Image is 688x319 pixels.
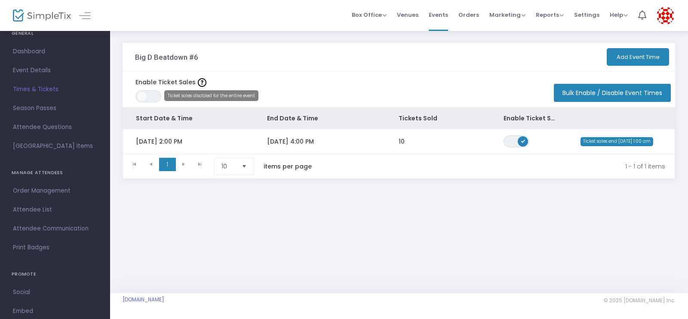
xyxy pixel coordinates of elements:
span: Social [13,287,97,298]
span: Orders [458,4,479,26]
label: items per page [264,162,312,171]
span: Print Badges [13,242,97,253]
span: Season Passes [13,103,97,114]
button: Add Event Time [607,48,669,66]
button: Select [238,158,250,175]
span: Help [610,11,628,19]
span: [GEOGRAPHIC_DATA] Items [13,141,97,152]
span: ON [521,139,525,143]
th: Enable Ticket Sales [491,107,569,129]
span: [DATE] 2:00 PM [136,137,182,146]
span: Event Details [13,65,97,76]
span: 10 [221,162,235,171]
span: Ticket sales end [DATE] 1:00 am [580,137,653,146]
th: Tickets Sold [386,107,491,129]
label: Enable Ticket Sales [135,78,206,87]
th: Start Date & Time [123,107,254,129]
span: Settings [574,4,599,26]
h3: Big D Beatdown #6 [135,53,198,61]
kendo-pager-info: 1 - 1 of 1 items [330,158,665,175]
h4: PROMOTE [12,266,98,283]
span: Order Management [13,185,97,196]
span: Attendee Questions [13,122,97,133]
span: 10 [399,137,405,146]
span: Dashboard [13,46,97,57]
a: [DOMAIN_NAME] [123,296,164,303]
span: Events [429,4,448,26]
span: Page 1 [159,158,175,171]
span: Reports [536,11,564,19]
span: Attendee Communication [13,223,97,234]
div: Data table [123,107,675,154]
span: Embed [13,306,97,317]
h4: MANAGE ATTENDEES [12,164,98,181]
span: Times & Tickets [13,84,97,95]
button: Bulk Enable / Disable Event Times [554,84,671,102]
span: Attendee List [13,204,97,215]
span: Ticket sales disabled for the entire event [164,90,258,101]
span: [DATE] 4:00 PM [267,137,314,146]
span: Marketing [489,11,525,19]
img: question-mark [198,78,206,87]
span: © 2025 [DOMAIN_NAME] Inc. [604,297,675,304]
span: Box Office [352,11,387,19]
th: End Date & Time [254,107,385,129]
span: Venues [397,4,418,26]
h4: GENERAL [12,25,98,42]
